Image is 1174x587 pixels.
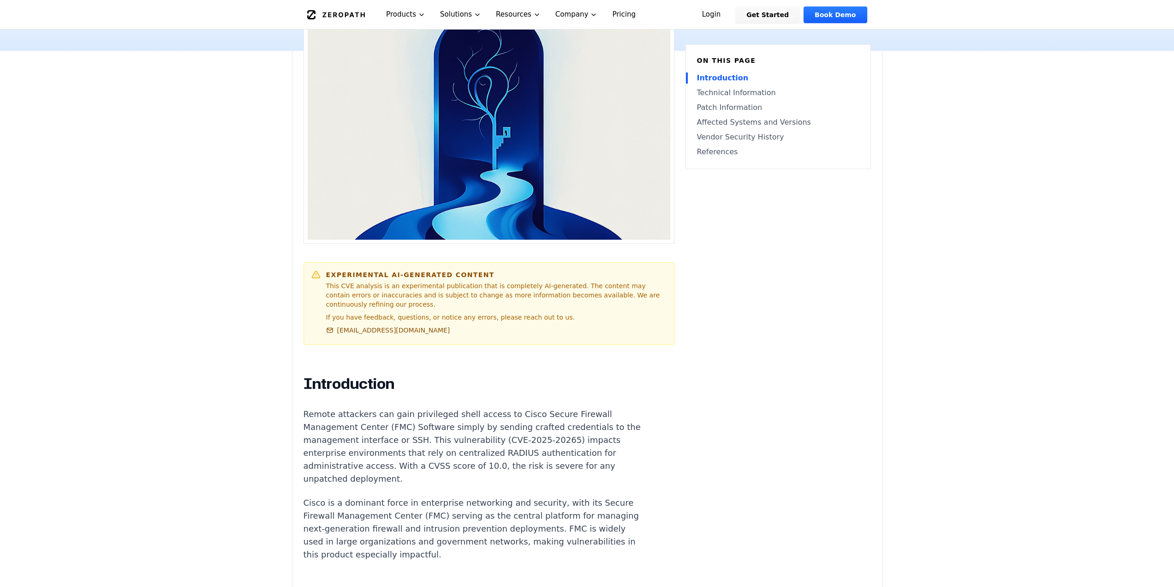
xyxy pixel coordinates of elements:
p: Cisco is a dominant force in enterprise networking and security, with its Secure Firewall Managem... [304,496,647,561]
p: This CVE analysis is an experimental publication that is completely AI-generated. The content may... [326,281,667,309]
a: Patch Information [697,102,859,113]
a: Get Started [735,6,800,23]
a: References [697,146,859,157]
p: Remote attackers can gain privileged shell access to Cisco Secure Firewall Management Center (FMC... [304,408,647,485]
a: Affected Systems and Versions [697,117,859,128]
h2: Introduction [304,375,647,393]
h6: Experimental AI-Generated Content [326,270,667,279]
p: If you have feedback, questions, or notice any errors, please reach out to us. [326,313,667,322]
a: Book Demo [804,6,867,23]
a: Introduction [697,73,859,84]
a: [EMAIL_ADDRESS][DOMAIN_NAME] [326,326,450,335]
a: Login [691,6,732,23]
a: Technical Information [697,87,859,98]
a: Vendor Security History [697,132,859,143]
img: Cisco Secure FMC CVE-2025-20265 Command Injection: Brief Summary and Patch Guidance [308,18,670,240]
h6: On this page [697,56,859,65]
